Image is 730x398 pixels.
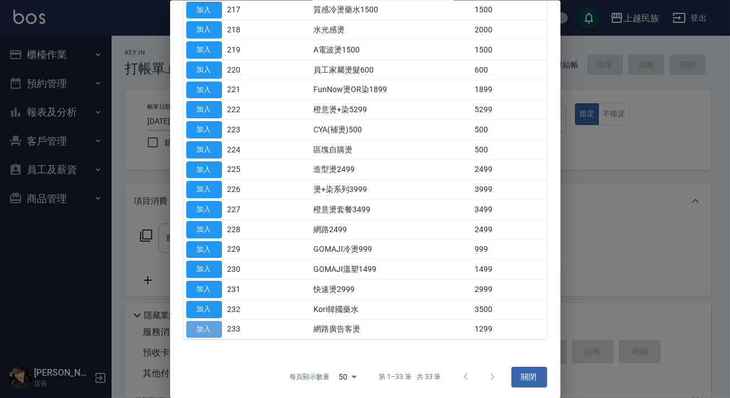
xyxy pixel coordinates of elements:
[311,99,472,119] td: 橙意燙+染5299
[311,20,472,40] td: 水光感燙
[225,279,268,299] td: 231
[379,372,441,382] p: 第 1–33 筆 共 33 筆
[225,119,268,140] td: 223
[186,220,222,238] button: 加入
[186,300,222,318] button: 加入
[186,81,222,98] button: 加入
[186,261,222,278] button: 加入
[472,179,547,199] td: 3999
[186,1,222,18] button: 加入
[186,281,222,298] button: 加入
[225,80,268,100] td: 221
[225,40,268,60] td: 219
[311,259,472,279] td: GOMAJI溫塑1499
[472,119,547,140] td: 500
[472,20,547,40] td: 2000
[311,239,472,260] td: GOMAJI冷燙999
[472,160,547,180] td: 2499
[311,299,472,319] td: Kori韓國藥水
[311,119,472,140] td: CYA(補燙)500
[472,140,547,160] td: 500
[472,99,547,119] td: 5299
[186,121,222,138] button: 加入
[472,80,547,100] td: 1899
[186,161,222,178] button: 加入
[311,40,472,60] td: A電波燙1500
[311,199,472,219] td: 橙意燙套餐3499
[511,367,547,387] button: 關閉
[186,241,222,258] button: 加入
[289,372,330,382] p: 每頁顯示數量
[472,40,547,60] td: 1500
[472,219,547,239] td: 2499
[225,140,268,160] td: 224
[311,179,472,199] td: 燙+染系列3999
[311,279,472,299] td: 快速燙2999
[186,201,222,218] button: 加入
[225,160,268,180] td: 225
[311,160,472,180] td: 造型燙2499
[311,319,472,339] td: 網路廣告客燙
[311,80,472,100] td: FunNow燙OR染1899
[186,181,222,198] button: 加入
[225,179,268,199] td: 226
[225,319,268,339] td: 233
[225,99,268,119] td: 222
[472,279,547,299] td: 2999
[225,299,268,319] td: 232
[225,199,268,219] td: 227
[225,239,268,260] td: 229
[472,199,547,219] td: 3499
[472,319,547,339] td: 1299
[225,60,268,80] td: 220
[311,219,472,239] td: 網路2499
[225,20,268,40] td: 218
[225,219,268,239] td: 228
[472,239,547,260] td: 999
[186,61,222,78] button: 加入
[186,41,222,59] button: 加入
[472,299,547,319] td: 3500
[334,362,361,392] div: 50
[472,60,547,80] td: 600
[186,141,222,158] button: 加入
[311,60,472,80] td: 員工家屬燙髮600
[311,140,472,160] td: 區塊自購燙
[225,259,268,279] td: 230
[186,101,222,118] button: 加入
[186,21,222,39] button: 加入
[186,320,222,338] button: 加入
[472,259,547,279] td: 1499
